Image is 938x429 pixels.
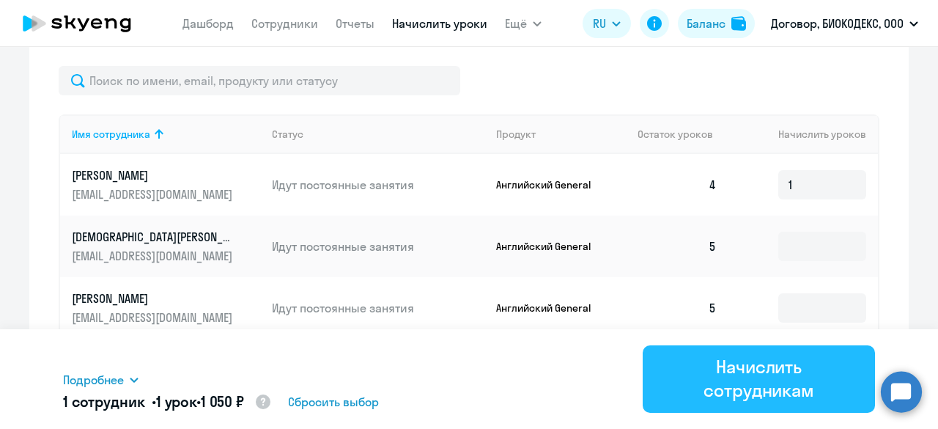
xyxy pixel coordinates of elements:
p: [DEMOGRAPHIC_DATA][PERSON_NAME] [72,229,236,245]
p: Английский General [496,178,606,191]
p: [PERSON_NAME] [72,290,236,307]
button: Ещё [505,9,542,38]
td: 5 [626,277,728,339]
div: Остаток уроков [638,128,728,141]
p: [EMAIL_ADDRESS][DOMAIN_NAME] [72,248,236,264]
img: balance [731,16,746,31]
input: Поиск по имени, email, продукту или статусу [59,66,460,95]
span: Остаток уроков [638,128,713,141]
a: Дашборд [182,16,234,31]
p: [EMAIL_ADDRESS][DOMAIN_NAME] [72,186,236,202]
td: 4 [626,154,728,216]
button: RU [583,9,631,38]
p: [EMAIL_ADDRESS][DOMAIN_NAME] [72,309,236,326]
p: Английский General [496,301,606,315]
span: Подробнее [63,371,124,389]
a: Отчеты [336,16,374,31]
a: Сотрудники [251,16,318,31]
a: [PERSON_NAME][EMAIL_ADDRESS][DOMAIN_NAME] [72,290,260,326]
div: Продукт [496,128,627,141]
button: Начислить сотрудникам [643,345,875,413]
td: 5 [626,216,728,277]
a: [PERSON_NAME][EMAIL_ADDRESS][DOMAIN_NAME] [72,167,260,202]
p: Идут постоянные занятия [272,177,484,193]
button: Договор, БИОКОДЕКС, ООО [764,6,926,41]
span: RU [593,15,606,32]
p: [PERSON_NAME] [72,167,236,183]
span: 1 урок [156,392,196,411]
p: Идут постоянные занятия [272,300,484,316]
th: Начислить уроков [728,114,878,154]
a: Начислить уроки [392,16,487,31]
h5: 1 сотрудник • • [63,392,272,414]
div: Статус [272,128,484,141]
p: Идут постоянные занятия [272,238,484,254]
span: Сбросить выбор [288,393,379,411]
p: Договор, БИОКОДЕКС, ООО [771,15,904,32]
span: 1 050 ₽ [201,392,244,411]
span: Ещё [505,15,527,32]
a: [DEMOGRAPHIC_DATA][PERSON_NAME][EMAIL_ADDRESS][DOMAIN_NAME] [72,229,260,264]
div: Имя сотрудника [72,128,260,141]
div: Баланс [687,15,725,32]
div: Статус [272,128,303,141]
div: Имя сотрудника [72,128,150,141]
p: Английский General [496,240,606,253]
button: Балансbalance [678,9,755,38]
input: Проверено с помощью Zero-Phishing [778,170,866,199]
div: Продукт [496,128,536,141]
div: Начислить сотрудникам [663,355,854,402]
